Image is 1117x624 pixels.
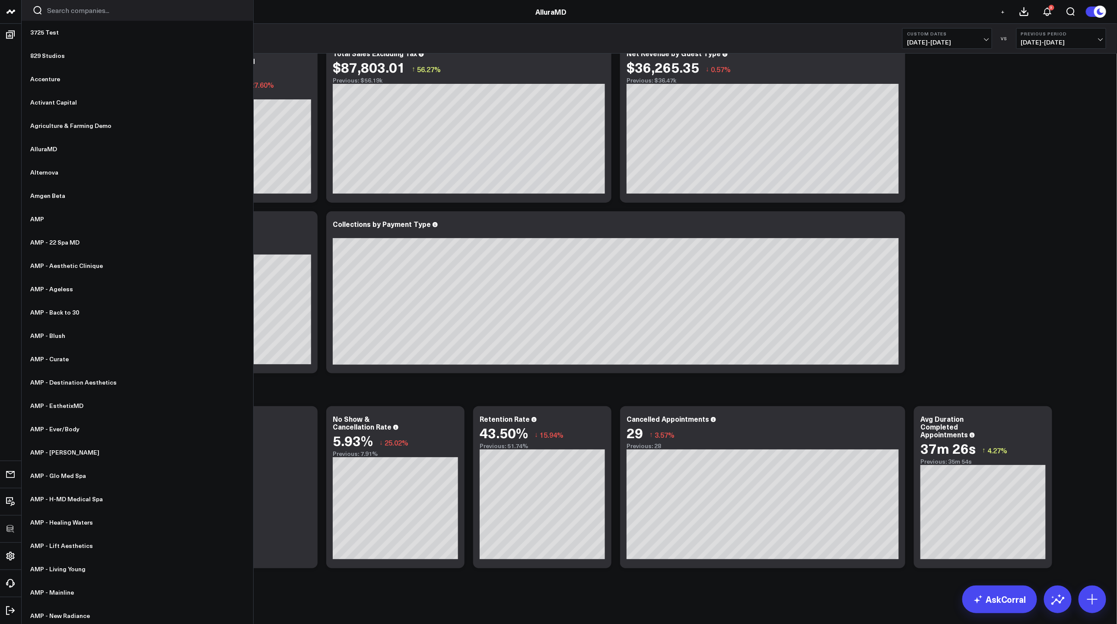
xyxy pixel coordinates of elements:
a: AMP - Back to 30 [22,301,253,324]
button: Previous Period[DATE]-[DATE] [1016,28,1106,49]
a: AMP - 22 Spa MD [22,231,253,254]
span: 25.02% [385,438,408,447]
span: ↑ [649,429,653,440]
a: AMP - Destination Aesthetics [22,371,253,394]
span: 3.57% [655,430,675,439]
a: Alternova [22,161,253,184]
span: 56.27% [417,64,441,74]
div: Collections by Payment Type [333,219,431,229]
div: No Show & Cancellation Rate [333,414,391,431]
span: [DATE] - [DATE] [907,39,987,46]
span: ↓ [706,64,709,75]
span: 0.57% [711,64,731,74]
a: AMP - Lift Aesthetics [22,534,253,557]
a: AMP - Blush [22,324,253,347]
b: Custom Dates [907,31,987,36]
a: AMP - Mainline [22,581,253,604]
a: AMP - Living Young [22,557,253,581]
a: AMP - H-MD Medical Spa [22,487,253,511]
div: 29 [627,425,643,440]
a: AMP - Curate [22,347,253,371]
span: + [1001,9,1005,15]
input: Search companies input [47,6,242,15]
div: Previous: 35m 54s [920,458,1046,465]
div: 43.50% [480,425,528,440]
a: 3725 Test [22,21,253,44]
a: Accenture [22,67,253,91]
a: AMP - Healing Waters [22,511,253,534]
a: AMP - Aesthetic Clinique [22,254,253,277]
div: Previous: 7.91% [333,450,458,457]
a: AMP - Ever/Body [22,417,253,441]
a: AMP - Glo Med Spa [22,464,253,487]
span: 15.94% [540,430,563,439]
button: Search companies button [32,5,43,16]
div: Previous: $56.19k [333,77,605,84]
div: $87,803.01 [333,59,405,75]
span: 4.27% [987,446,1007,455]
div: Cancelled Appointments [627,414,709,423]
button: Custom Dates[DATE]-[DATE] [902,28,992,49]
a: AMP - [PERSON_NAME] [22,441,253,464]
a: AMP - EsthetixMD [22,394,253,417]
span: ↓ [379,437,383,448]
div: 3 [1049,5,1054,10]
div: VS [996,36,1012,41]
div: Previous: 51.74% [480,443,605,449]
span: ↓ [535,429,538,440]
a: 829 Studios [22,44,253,67]
a: AskCorral [962,586,1037,613]
div: Retention Rate [480,414,530,423]
div: Avg Duration Completed Appointments [920,414,968,439]
div: Previous: $36.47k [627,77,899,84]
span: ↑ [412,64,415,75]
div: Previous: 28 [627,443,899,449]
a: AlluraMD [22,137,253,161]
div: $36,265.35 [627,59,699,75]
a: Amgen Beta [22,184,253,207]
span: ↑ [982,445,986,456]
span: 27.60% [250,80,274,89]
a: AMP [22,207,253,231]
button: + [998,6,1008,17]
div: 5.93% [333,433,373,448]
a: AlluraMD [535,7,566,16]
b: Previous Period [1021,31,1101,36]
div: 37m 26s [920,440,976,456]
span: [DATE] - [DATE] [1021,39,1101,46]
a: Activant Capital [22,91,253,114]
a: Agriculture & Farming Demo [22,114,253,137]
a: AMP - Ageless [22,277,253,301]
